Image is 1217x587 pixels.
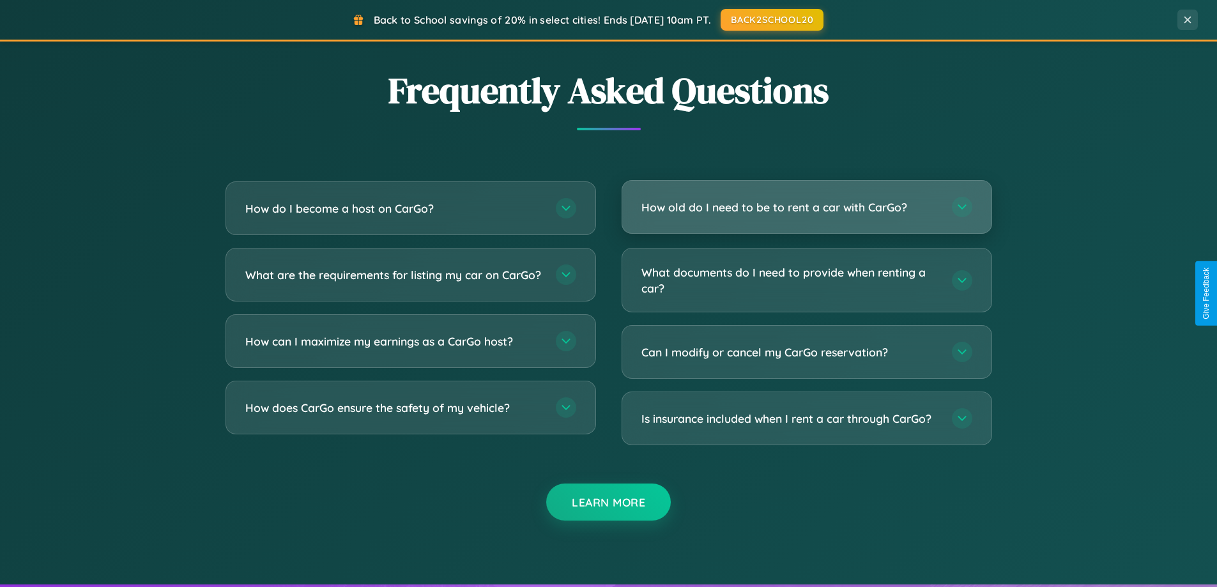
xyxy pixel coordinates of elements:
h3: How can I maximize my earnings as a CarGo host? [245,333,543,349]
span: Back to School savings of 20% in select cities! Ends [DATE] 10am PT. [374,13,711,26]
button: Learn More [546,484,671,521]
h3: What are the requirements for listing my car on CarGo? [245,267,543,283]
h3: How old do I need to be to rent a car with CarGo? [641,199,939,215]
h3: Can I modify or cancel my CarGo reservation? [641,344,939,360]
h3: What documents do I need to provide when renting a car? [641,264,939,296]
h2: Frequently Asked Questions [226,66,992,115]
h3: How do I become a host on CarGo? [245,201,543,217]
button: BACK2SCHOOL20 [721,9,823,31]
h3: How does CarGo ensure the safety of my vehicle? [245,400,543,416]
div: Give Feedback [1202,268,1211,319]
h3: Is insurance included when I rent a car through CarGo? [641,411,939,427]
